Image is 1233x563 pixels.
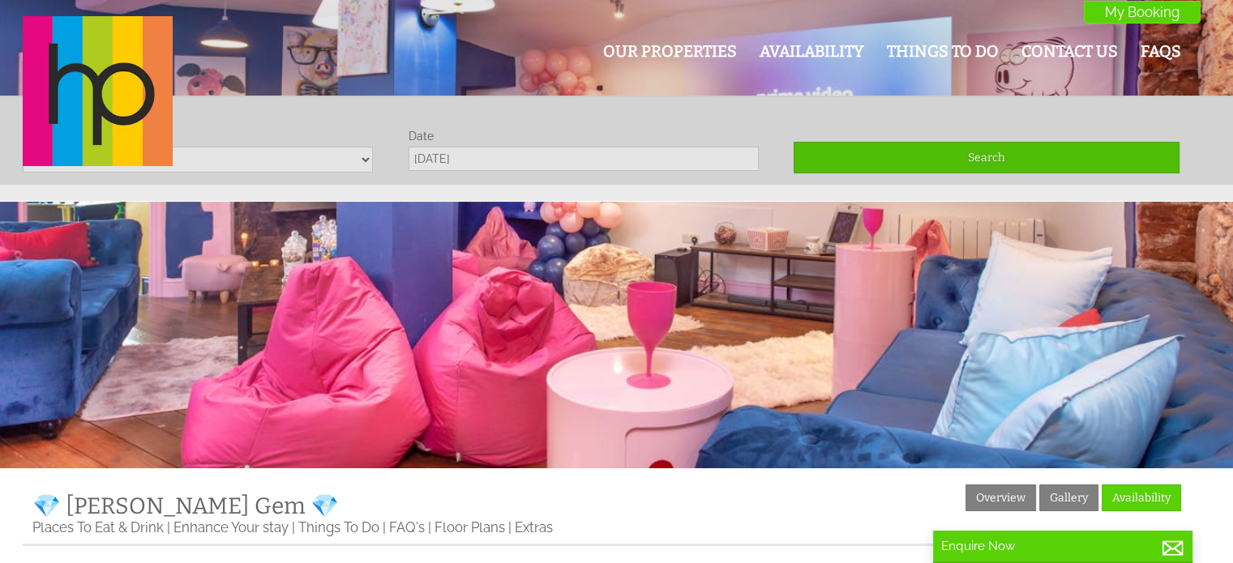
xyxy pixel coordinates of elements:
a: Gallery [1039,484,1098,511]
a: Overview [965,484,1036,511]
a: Availability [760,42,864,61]
a: Enhance Your stay [173,519,289,535]
p: Enquire Now [941,539,1184,553]
a: 💎 [PERSON_NAME] Gem 💎 [32,493,339,519]
a: Extras [515,519,553,535]
a: Floor Plans [435,519,505,535]
a: Places To Eat & Drink [32,519,164,535]
a: FAQs [1141,42,1181,61]
a: Contact Us [1021,42,1118,61]
a: Our Properties [603,42,737,61]
a: FAQ's [389,519,425,535]
a: Things To Do [887,42,999,61]
a: Availability [1102,484,1181,511]
a: My Booking [1084,1,1201,23]
img: Halula Properties [23,16,173,166]
a: Things To Do [298,519,379,535]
